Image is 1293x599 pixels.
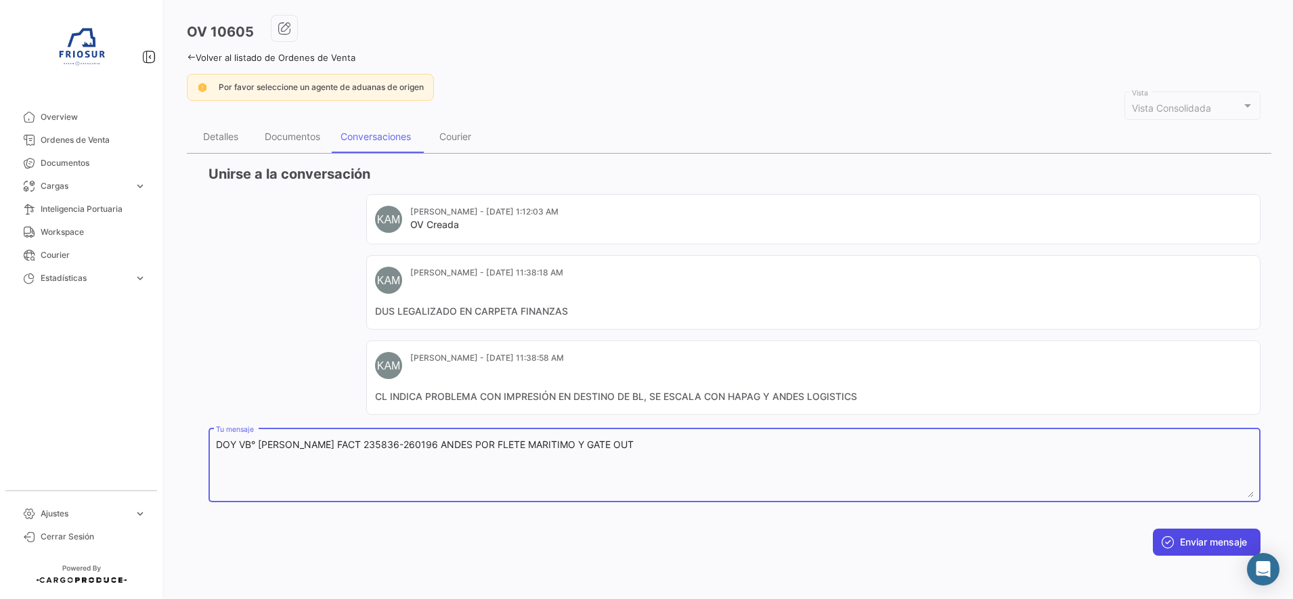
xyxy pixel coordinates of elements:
[375,206,402,233] div: KAM
[375,305,1252,318] mat-card-content: DUS LEGALIZADO EN CARPETA FINANZAS
[375,352,402,379] div: KAM
[1153,529,1261,556] button: Enviar mensaje
[11,106,152,129] a: Overview
[410,352,564,364] mat-card-subtitle: [PERSON_NAME] - [DATE] 11:38:58 AM
[410,218,558,231] mat-card-title: OV Creada
[11,244,152,267] a: Courier
[134,272,146,284] span: expand_more
[41,531,146,543] span: Cerrar Sesión
[187,52,355,63] a: Volver al listado de Ordenes de Venta
[41,157,146,169] span: Documentos
[439,131,471,142] div: Courier
[11,221,152,244] a: Workspace
[11,198,152,221] a: Inteligencia Portuaria
[11,152,152,175] a: Documentos
[187,22,254,41] h3: OV 10605
[41,111,146,123] span: Overview
[209,164,1261,183] h3: Unirse a la conversación
[41,180,129,192] span: Cargas
[410,206,558,218] mat-card-subtitle: [PERSON_NAME] - [DATE] 1:12:03 AM
[265,131,320,142] div: Documentos
[41,134,146,146] span: Ordenes de Venta
[41,249,146,261] span: Courier
[134,180,146,192] span: expand_more
[203,131,238,142] div: Detalles
[375,267,402,294] div: KAM
[1132,102,1211,114] mat-select-trigger: Vista Consolidada
[41,203,146,215] span: Inteligencia Portuaria
[1247,553,1279,585] div: Abrir Intercom Messenger
[410,267,563,279] mat-card-subtitle: [PERSON_NAME] - [DATE] 11:38:18 AM
[41,226,146,238] span: Workspace
[341,131,411,142] div: Conversaciones
[219,82,424,92] span: Por favor seleccione un agente de aduanas de origen
[375,390,1252,403] mat-card-content: CL INDICA PROBLEMA CON IMPRESIÓN EN DESTINO DE BL, SE ESCALA CON HAPAG Y ANDES LOGISTICS
[41,272,129,284] span: Estadísticas
[11,129,152,152] a: Ordenes de Venta
[41,508,129,520] span: Ajustes
[47,16,115,84] img: 6ea6c92c-e42a-4aa8-800a-31a9cab4b7b0.jpg
[134,508,146,520] span: expand_more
